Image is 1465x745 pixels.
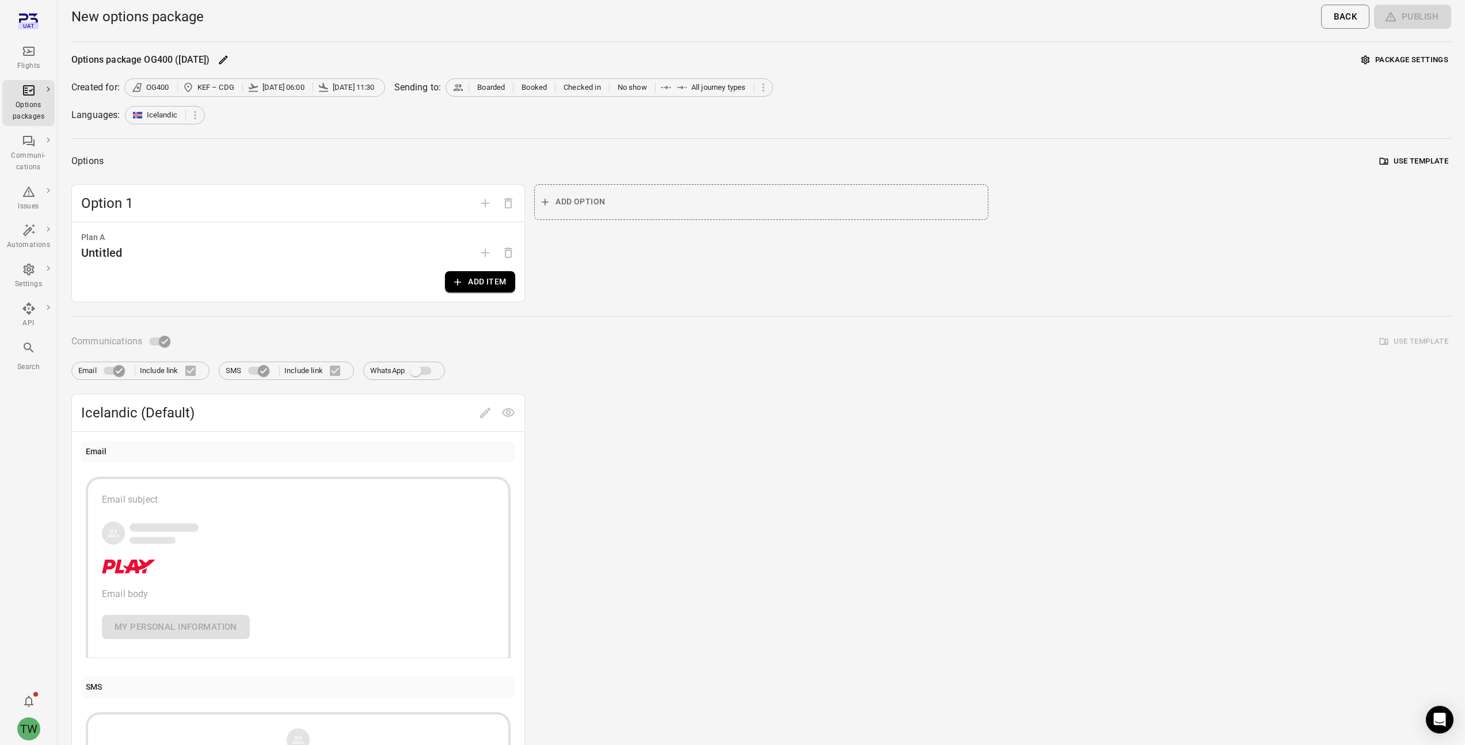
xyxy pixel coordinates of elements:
[477,82,505,93] span: Boarded
[497,406,520,417] span: Preview
[262,82,305,93] span: [DATE] 06:00
[71,108,120,122] div: Languages:
[446,78,773,97] div: BoardedBookedChecked inNo showAll journey types
[1426,706,1453,733] div: Open Intercom Messenger
[86,681,102,694] div: SMS
[81,244,122,262] div: Untitled
[81,231,515,244] div: Plan A
[17,717,40,740] div: TW
[2,298,55,333] a: API
[1321,5,1369,29] button: Back
[71,81,120,94] div: Created for:
[445,271,515,292] button: Add item
[7,279,50,290] div: Settings
[522,82,547,93] span: Booked
[71,333,142,349] span: Communications
[497,247,520,258] span: Options need to have at least one plan
[2,131,55,177] a: Communi-cations
[147,109,177,121] span: Icelandic
[2,259,55,294] a: Settings
[1377,153,1451,170] button: Use template
[474,197,497,208] span: Add option
[17,690,40,713] button: Notifications
[497,197,520,208] span: Delete option
[7,100,50,123] div: Options packages
[474,406,497,417] span: Edit
[691,82,746,93] span: All journey types
[7,150,50,173] div: Communi-cations
[146,82,169,93] span: OG400
[474,247,497,258] span: Add plan
[284,359,347,383] label: Include link
[1359,51,1451,69] button: Package settings
[2,41,55,75] a: Flights
[394,81,442,94] div: Sending to:
[86,446,107,458] div: Email
[140,359,203,383] label: Include link
[2,181,55,216] a: Issues
[71,153,104,169] div: Options
[7,362,50,373] div: Search
[7,201,50,212] div: Issues
[2,220,55,254] a: Automations
[618,82,647,93] span: No show
[370,360,438,382] label: WhatsApp integration not set up. Contact Plan3 to enable this feature
[81,194,474,212] span: Option 1
[78,360,130,382] label: Email
[7,318,50,329] div: API
[215,51,232,69] button: Edit
[226,360,275,382] label: SMS
[71,53,210,67] div: Options package OG400 ([DATE])
[81,404,474,422] span: Icelandic (Default)
[7,240,50,251] div: Automations
[333,82,375,93] span: [DATE] 11:30
[564,82,601,93] span: Checked in
[13,713,45,745] button: Tony Wang
[197,82,234,93] span: KEF – CDG
[125,106,205,124] div: Icelandic
[2,337,55,376] button: Search
[7,60,50,72] div: Flights
[71,7,204,26] h1: New options package
[2,80,55,126] a: Options packages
